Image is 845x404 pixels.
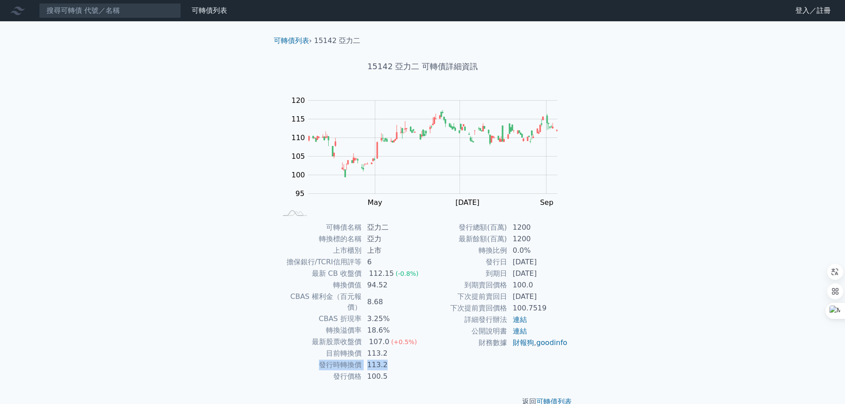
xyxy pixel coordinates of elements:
[274,36,309,45] a: 可轉債列表
[277,222,362,233] td: 可轉債名稱
[362,233,423,245] td: 亞力
[423,337,507,349] td: 財務數據
[295,189,304,198] tspan: 95
[362,291,423,313] td: 8.68
[788,4,838,18] a: 登入／註冊
[507,222,568,233] td: 1200
[291,115,305,123] tspan: 115
[423,314,507,326] td: 詳細發行辦法
[362,348,423,359] td: 113.2
[277,291,362,313] td: CBAS 權利金（百元報價）
[423,302,507,314] td: 下次提前賣回價格
[801,361,845,404] iframe: Chat Widget
[801,361,845,404] div: 聊天小工具
[314,35,360,46] li: 15142 亞力二
[362,256,423,268] td: 6
[507,302,568,314] td: 100.7519
[277,268,362,279] td: 最新 CB 收盤價
[287,96,571,207] g: Chart
[423,233,507,245] td: 最新餘額(百萬)
[423,279,507,291] td: 到期賣回價格
[277,279,362,291] td: 轉換價值
[277,325,362,336] td: 轉換溢價率
[291,152,305,161] tspan: 105
[513,327,527,335] a: 連結
[362,325,423,336] td: 18.6%
[277,336,362,348] td: 最新股票收盤價
[277,256,362,268] td: 擔保銀行/TCRI信用評等
[368,198,382,207] tspan: May
[277,359,362,371] td: 發行時轉換價
[456,198,479,207] tspan: [DATE]
[291,171,305,179] tspan: 100
[362,371,423,382] td: 100.5
[362,222,423,233] td: 亞力二
[192,6,227,15] a: 可轉債列表
[513,338,534,347] a: 財報狗
[507,256,568,268] td: [DATE]
[362,313,423,325] td: 3.25%
[507,279,568,291] td: 100.0
[367,268,396,279] div: 112.15
[277,313,362,325] td: CBAS 折現率
[513,315,527,324] a: 連結
[507,268,568,279] td: [DATE]
[396,270,419,277] span: (-0.8%)
[277,371,362,382] td: 發行價格
[291,96,305,105] tspan: 120
[362,245,423,256] td: 上市
[277,348,362,359] td: 目前轉換價
[423,222,507,233] td: 發行總額(百萬)
[423,256,507,268] td: 發行日
[507,245,568,256] td: 0.0%
[423,326,507,337] td: 公開說明書
[507,291,568,302] td: [DATE]
[267,60,579,73] h1: 15142 亞力二 可轉債詳細資訊
[367,337,391,347] div: 107.0
[423,291,507,302] td: 下次提前賣回日
[277,233,362,245] td: 轉換標的名稱
[423,268,507,279] td: 到期日
[362,279,423,291] td: 94.52
[277,245,362,256] td: 上市櫃別
[540,198,553,207] tspan: Sep
[291,133,305,142] tspan: 110
[536,338,567,347] a: goodinfo
[39,3,181,18] input: 搜尋可轉債 代號／名稱
[423,245,507,256] td: 轉換比例
[362,359,423,371] td: 113.2
[507,233,568,245] td: 1200
[507,337,568,349] td: ,
[274,35,312,46] li: ›
[391,338,417,345] span: (+0.5%)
